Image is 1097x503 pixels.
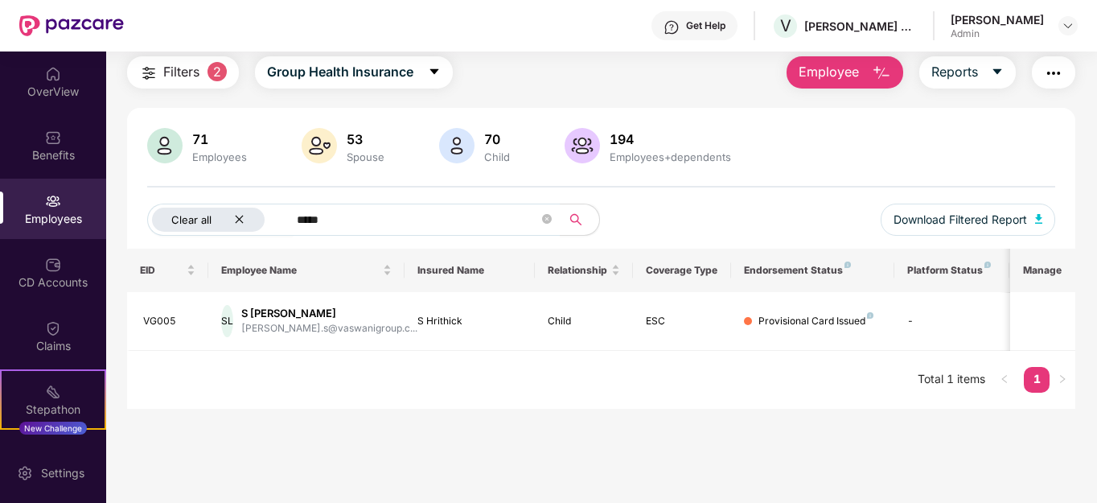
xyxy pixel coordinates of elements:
span: V [780,16,791,35]
button: right [1050,367,1075,393]
img: svg+xml;base64,PHN2ZyB4bWxucz0iaHR0cDovL3d3dy53My5vcmcvMjAwMC9zdmciIHhtbG5zOnhsaW5rPSJodHRwOi8vd3... [147,128,183,163]
div: [PERSON_NAME].s@vaswanigroup.c... [241,321,417,336]
div: S Hrithick [417,314,523,329]
img: svg+xml;base64,PHN2ZyB4bWxucz0iaHR0cDovL3d3dy53My5vcmcvMjAwMC9zdmciIHhtbG5zOnhsaW5rPSJodHRwOi8vd3... [872,64,891,83]
button: Download Filtered Report [881,204,1056,236]
div: Platform Status [907,264,996,277]
a: 1 [1024,367,1050,391]
div: Endorsement Status [744,264,881,277]
span: Clear all [171,213,212,226]
img: svg+xml;base64,PHN2ZyBpZD0iSG9tZSIgeG1sbnM9Imh0dHA6Ly93d3cudzMub3JnLzIwMDAvc3ZnIiB3aWR0aD0iMjAiIG... [45,66,61,82]
img: svg+xml;base64,PHN2ZyBpZD0iRW1wbG95ZWVzIiB4bWxucz0iaHR0cDovL3d3dy53My5vcmcvMjAwMC9zdmciIHdpZHRoPS... [45,193,61,209]
div: Employees+dependents [606,150,734,163]
button: Group Health Insurancecaret-down [255,56,453,89]
img: svg+xml;base64,PHN2ZyB4bWxucz0iaHR0cDovL3d3dy53My5vcmcvMjAwMC9zdmciIHhtbG5zOnhsaW5rPSJodHRwOi8vd3... [302,128,337,163]
span: right [1058,374,1067,384]
div: Provisional Card Issued [758,314,873,329]
div: Employees [189,150,250,163]
img: svg+xml;base64,PHN2ZyBpZD0iU2V0dGluZy0yMHgyMCIgeG1sbnM9Imh0dHA6Ly93d3cudzMub3JnLzIwMDAvc3ZnIiB3aW... [17,465,33,481]
th: Relationship [535,249,633,292]
div: [PERSON_NAME] ESTATES DEVELOPERS PRIVATE LIMITED [804,19,917,34]
span: Group Health Insurance [267,62,413,82]
div: Admin [951,27,1044,40]
div: Child [548,314,620,329]
div: [PERSON_NAME] [951,12,1044,27]
span: search [560,213,591,226]
li: Total 1 items [918,367,985,393]
li: Previous Page [992,367,1017,393]
td: - [894,292,1009,351]
span: Filters [163,62,199,82]
span: 2 [207,62,227,81]
span: EID [140,264,184,277]
img: svg+xml;base64,PHN2ZyB4bWxucz0iaHR0cDovL3d3dy53My5vcmcvMjAwMC9zdmciIHdpZHRoPSIyNCIgaGVpZ2h0PSIyNC... [139,64,158,83]
div: ESC [646,314,718,329]
img: svg+xml;base64,PHN2ZyB4bWxucz0iaHR0cDovL3d3dy53My5vcmcvMjAwMC9zdmciIHdpZHRoPSI4IiBoZWlnaHQ9IjgiIH... [844,262,851,268]
div: SL [221,305,233,337]
button: Reportscaret-down [919,56,1016,89]
img: svg+xml;base64,PHN2ZyB4bWxucz0iaHR0cDovL3d3dy53My5vcmcvMjAwMC9zdmciIHdpZHRoPSIyNCIgaGVpZ2h0PSIyNC... [1044,64,1063,83]
img: New Pazcare Logo [19,15,124,36]
div: New Challenge [19,422,87,435]
img: svg+xml;base64,PHN2ZyBpZD0iSGVscC0zMngzMiIgeG1sbnM9Imh0dHA6Ly93d3cudzMub3JnLzIwMDAvc3ZnIiB3aWR0aD... [664,19,680,35]
span: close-circle [542,212,552,228]
img: svg+xml;base64,PHN2ZyB4bWxucz0iaHR0cDovL3d3dy53My5vcmcvMjAwMC9zdmciIHdpZHRoPSI4IiBoZWlnaHQ9IjgiIH... [984,262,991,268]
span: Reports [931,62,978,82]
span: close-circle [542,214,552,224]
li: Next Page [1050,367,1075,393]
div: S [PERSON_NAME] [241,306,417,321]
button: left [992,367,1017,393]
li: 1 [1024,367,1050,393]
img: svg+xml;base64,PHN2ZyB4bWxucz0iaHR0cDovL3d3dy53My5vcmcvMjAwMC9zdmciIHhtbG5zOnhsaW5rPSJodHRwOi8vd3... [1035,214,1043,224]
img: svg+xml;base64,PHN2ZyB4bWxucz0iaHR0cDovL3d3dy53My5vcmcvMjAwMC9zdmciIHdpZHRoPSI4IiBoZWlnaHQ9IjgiIH... [867,312,873,319]
img: svg+xml;base64,PHN2ZyBpZD0iQ2xhaW0iIHhtbG5zPSJodHRwOi8vd3d3LnczLm9yZy8yMDAwL3N2ZyIgd2lkdGg9IjIwIi... [45,320,61,336]
span: caret-down [428,65,441,80]
button: Employee [787,56,903,89]
th: Employee Name [208,249,405,292]
th: Manage [1010,249,1075,292]
button: Filters2 [127,56,239,89]
button: Clear allclose [147,204,294,236]
img: svg+xml;base64,PHN2ZyBpZD0iQ0RfQWNjb3VudHMiIGRhdGEtbmFtZT0iQ0QgQWNjb3VudHMiIHhtbG5zPSJodHRwOi8vd3... [45,257,61,273]
th: Insured Name [405,249,536,292]
th: Coverage Type [633,249,731,292]
div: Get Help [686,19,725,32]
div: 194 [606,131,734,147]
div: 71 [189,131,250,147]
span: caret-down [991,65,1004,80]
span: left [1000,374,1009,384]
div: Spouse [343,150,388,163]
div: Stepathon [2,402,105,418]
div: VG005 [143,314,196,329]
span: Employee Name [221,264,380,277]
span: Employee [799,62,859,82]
img: svg+xml;base64,PHN2ZyB4bWxucz0iaHR0cDovL3d3dy53My5vcmcvMjAwMC9zdmciIHhtbG5zOnhsaW5rPSJodHRwOi8vd3... [439,128,475,163]
img: svg+xml;base64,PHN2ZyBpZD0iRHJvcGRvd24tMzJ4MzIiIHhtbG5zPSJodHRwOi8vd3d3LnczLm9yZy8yMDAwL3N2ZyIgd2... [1062,19,1074,32]
img: svg+xml;base64,PHN2ZyB4bWxucz0iaHR0cDovL3d3dy53My5vcmcvMjAwMC9zdmciIHdpZHRoPSIyMSIgaGVpZ2h0PSIyMC... [45,384,61,400]
div: 70 [481,131,513,147]
div: 53 [343,131,388,147]
span: close [234,214,244,225]
div: Child [481,150,513,163]
img: svg+xml;base64,PHN2ZyB4bWxucz0iaHR0cDovL3d3dy53My5vcmcvMjAwMC9zdmciIHhtbG5zOnhsaW5rPSJodHRwOi8vd3... [565,128,600,163]
button: search [560,204,600,236]
th: EID [127,249,209,292]
div: Settings [36,465,89,481]
img: svg+xml;base64,PHN2ZyBpZD0iQmVuZWZpdHMiIHhtbG5zPSJodHRwOi8vd3d3LnczLm9yZy8yMDAwL3N2ZyIgd2lkdGg9Ij... [45,130,61,146]
span: Relationship [548,264,608,277]
span: Download Filtered Report [894,211,1027,229]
